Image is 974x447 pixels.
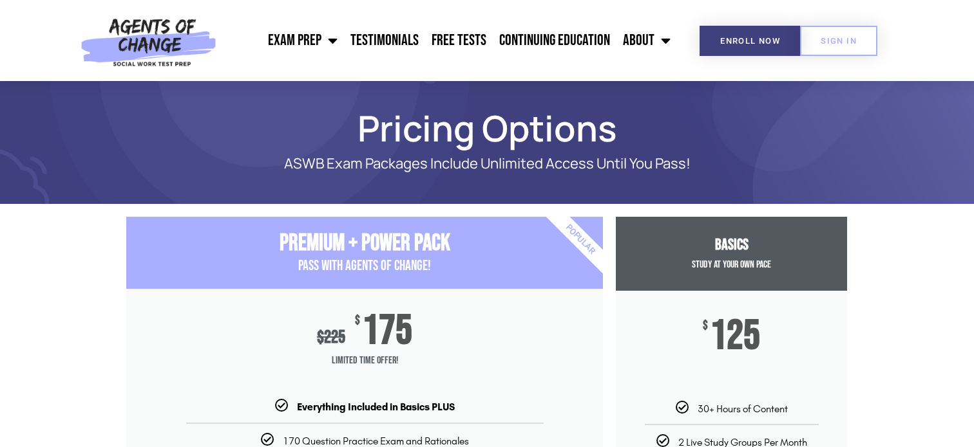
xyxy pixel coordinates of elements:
span: PASS with AGENTS OF CHANGE! [298,257,431,275]
span: 125 [710,320,760,353]
span: 30+ Hours of Content [698,403,788,415]
div: Popular [506,165,655,314]
a: Testimonials [344,24,425,57]
div: 225 [317,327,345,348]
a: Continuing Education [493,24,616,57]
span: Enroll Now [720,37,780,45]
b: Everything Included in Basics PLUS [297,401,455,413]
span: $ [355,315,360,327]
nav: Menu [223,24,677,57]
span: Study at your Own Pace [692,259,771,271]
h1: Pricing Options [120,113,854,143]
span: Limited Time Offer! [126,348,603,374]
a: Enroll Now [700,26,801,56]
span: $ [317,327,324,348]
a: About [616,24,677,57]
span: 170 Question Practice Exam and Rationales [283,435,469,447]
span: 175 [362,315,412,348]
h3: Premium + Power Pack [126,230,603,257]
a: Free Tests [425,24,493,57]
span: SIGN IN [821,37,857,45]
h3: Basics [616,236,847,255]
span: $ [703,320,708,333]
a: Exam Prep [262,24,344,57]
a: SIGN IN [800,26,877,56]
p: ASWB Exam Packages Include Unlimited Access Until You Pass! [171,156,803,172]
